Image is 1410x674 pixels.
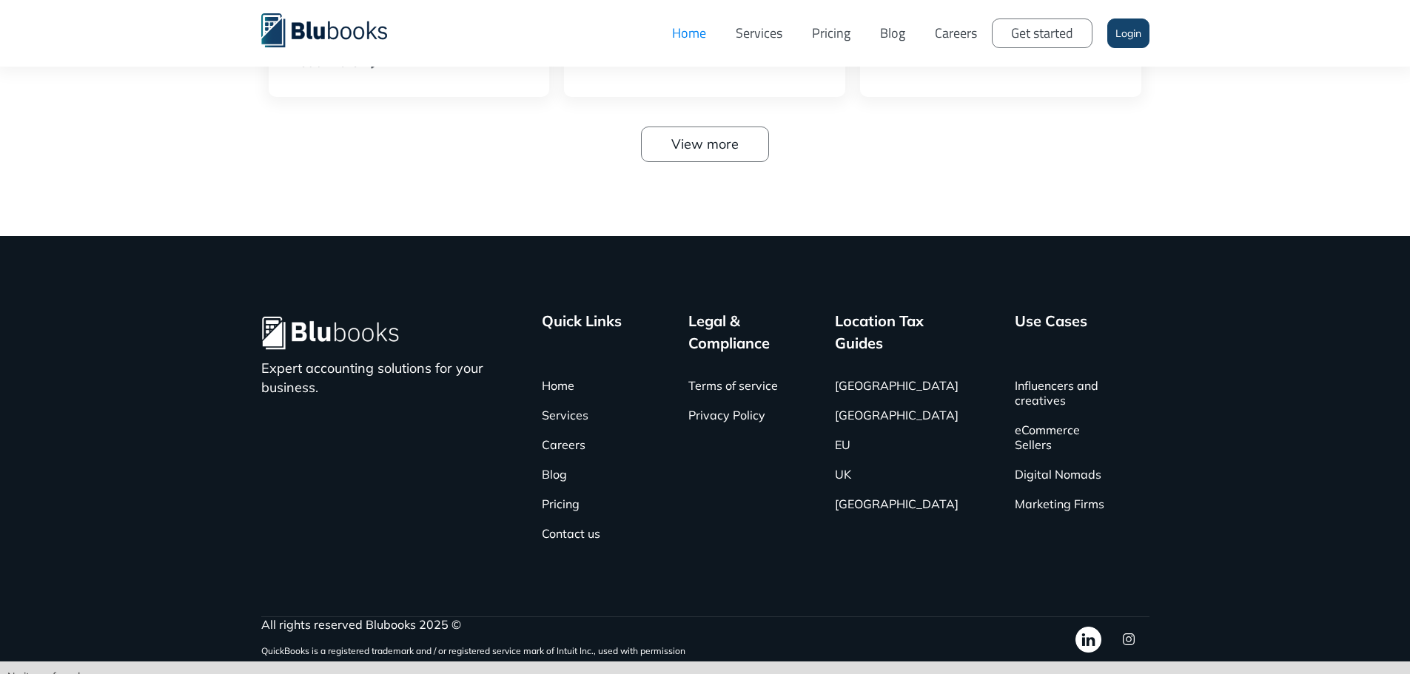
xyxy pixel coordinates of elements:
div: Use Cases ‍ [1015,310,1087,354]
a: Digital Nomads [1015,459,1101,489]
a: Services [721,11,797,55]
a: Careers [920,11,992,55]
a: [GEOGRAPHIC_DATA] [835,489,959,519]
a: Influencers and creatives [1015,371,1105,415]
a: Contact us [542,519,600,548]
a: Careers [542,430,585,459]
a: Blog [865,11,920,55]
p: Expert accounting solutions for your business. [261,359,501,397]
a: Get started [992,18,1092,48]
a: eCommerce Sellers [1015,415,1105,459]
a: home [261,11,409,47]
div: All rights reserved Blubooks 2025 © [261,617,685,632]
a: Pricing [542,489,580,519]
a: View more [641,127,769,162]
a: Home [657,11,721,55]
a: UK [835,459,851,489]
div: Legal & Compliance [688,310,793,354]
a: Services [542,400,588,430]
a: Pricing [797,11,865,55]
a: Terms of service [688,371,778,400]
sup: QuickBooks is a registered trademark and / or registered service mark of Intuit Inc., used with p... [261,645,685,656]
a: EU [835,430,850,459]
a: Privacy Policy [688,400,765,430]
div: Location Tax Guides [835,310,973,354]
a: Login [1107,18,1149,48]
a: Marketing Firms [1015,489,1104,519]
a: Home [542,371,574,400]
a: [GEOGRAPHIC_DATA] [835,400,959,430]
div: Quick Links ‍ [542,310,622,354]
a: Blog [542,459,567,489]
a: [GEOGRAPHIC_DATA] [835,371,959,400]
